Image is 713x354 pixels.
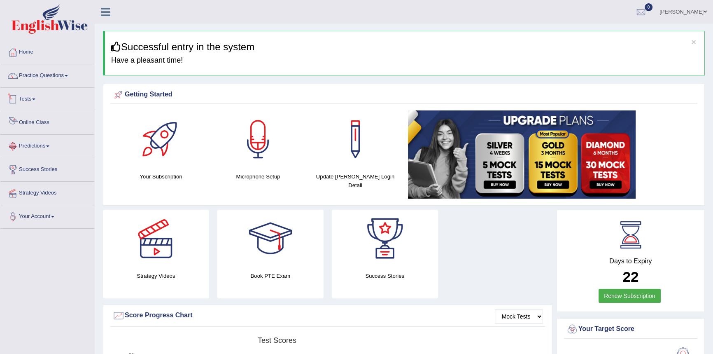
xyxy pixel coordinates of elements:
a: Predictions [0,135,94,155]
h4: Update [PERSON_NAME] Login Detail [311,172,400,190]
a: Renew Subscription [599,289,661,303]
h4: Your Subscription [117,172,205,181]
b: 22 [622,269,638,285]
a: Tests [0,88,94,108]
a: Online Class [0,111,94,132]
tspan: Test scores [258,336,296,345]
a: Home [0,41,94,61]
div: Your Target Score [566,323,696,335]
a: Your Account [0,205,94,226]
div: Score Progress Chart [112,309,543,322]
span: 0 [645,3,653,11]
h4: Microphone Setup [214,172,303,181]
a: Strategy Videos [0,182,94,202]
h4: Book PTE Exam [217,272,324,280]
h4: Strategy Videos [103,272,209,280]
a: Success Stories [0,158,94,179]
h4: Days to Expiry [566,258,696,265]
h4: Have a pleasant time! [111,56,698,65]
img: small5.jpg [408,110,636,199]
h4: Success Stories [332,272,438,280]
button: × [691,38,696,46]
a: Practice Questions [0,64,94,85]
h3: Successful entry in the system [111,42,698,52]
div: Getting Started [112,89,695,101]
